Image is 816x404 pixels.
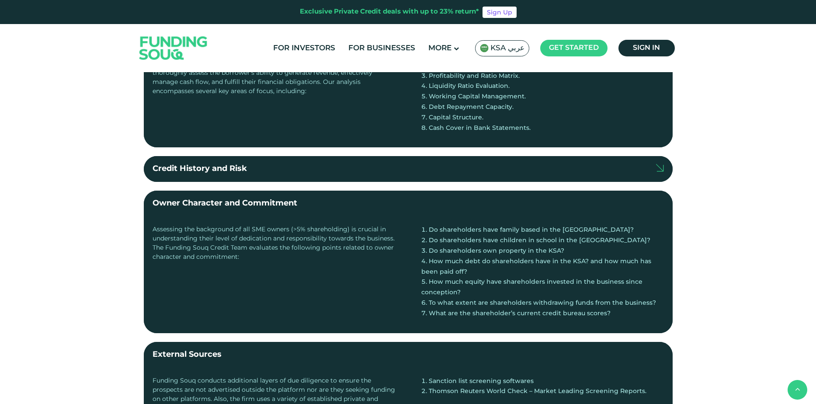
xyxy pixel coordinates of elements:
[421,246,664,257] li: Do shareholders own property in the KSA?
[346,41,417,56] a: For Businesses
[421,225,664,236] li: Do shareholders have family based in the [GEOGRAPHIC_DATA]?
[421,92,664,102] li: Working Capital Management.
[633,45,660,51] span: Sign in
[271,41,337,56] a: For Investors
[490,43,524,53] span: KSA عربي
[421,71,664,82] li: Profitability and Ratio Matrix.
[421,277,664,298] li: How much equity have shareholders invested in the business since conception?
[421,298,664,309] li: To what extent are shareholders withdrawing funds from the business?
[153,50,395,139] div: Our Credit Team carefully analyzes the financial performance of SME borrowers, considering variou...
[131,26,216,70] img: Logo
[549,45,599,51] span: Get started
[421,236,664,246] li: Do shareholders have children in school in the [GEOGRAPHIC_DATA]?
[300,7,479,17] div: Exclusive Private Credit deals with up to 23% return*
[421,387,664,397] li: Thomson Reuters World Check – Market Leading Screening Reports.
[421,257,664,278] li: How much debt do shareholders have in the KSA? and how much has been paid off?
[618,40,675,56] a: Sign in
[483,7,517,18] a: Sign Up
[153,163,247,175] div: Credit History and Risk
[480,44,489,52] img: SA Flag
[153,349,222,361] div: External Sources
[421,102,664,113] li: Debt Repayment Capacity.
[421,113,664,123] li: Capital Structure.
[421,81,664,92] li: Liquidity Ratio Evaluation.
[788,380,807,400] button: back
[421,309,664,319] li: What are the shareholder’s current credit bureau scores?
[428,45,451,52] span: More
[153,198,297,209] div: Owner Character and Commitment
[421,376,664,387] li: Sanction list screening softwares
[421,123,664,134] li: Cash Cover in Bank Statements.
[656,164,663,171] img: arrow right
[153,225,395,324] div: Assessing the background of all SME owners (>5% shareholding) is crucial in understanding their l...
